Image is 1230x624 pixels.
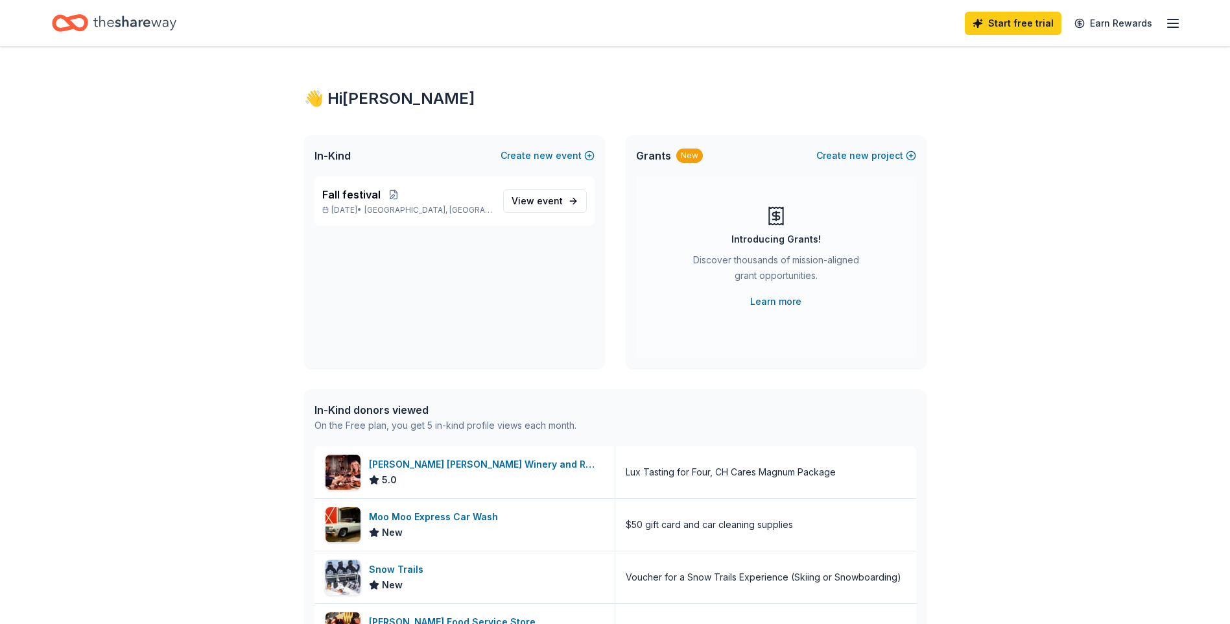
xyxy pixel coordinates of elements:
span: In-Kind [314,148,351,163]
button: Createnewproject [816,148,916,163]
div: New [676,149,703,163]
div: Moo Moo Express Car Wash [369,509,503,525]
span: new [534,148,553,163]
span: [GEOGRAPHIC_DATA], [GEOGRAPHIC_DATA] [364,205,492,215]
div: Voucher for a Snow Trails Experience (Skiing or Snowboarding) [626,570,901,585]
img: Image for Snow Trails [325,560,361,595]
div: $50 gift card and car cleaning supplies [626,517,793,533]
div: 👋 Hi [PERSON_NAME] [304,88,927,109]
span: New [382,577,403,593]
div: In-Kind donors viewed [314,402,576,418]
a: Start free trial [965,12,1061,35]
span: 5.0 [382,472,397,488]
span: Fall festival [322,187,381,202]
img: Image for Moo Moo Express Car Wash [325,507,361,542]
img: Image for Cooper's Hawk Winery and Restaurants [325,455,361,490]
a: Home [52,8,176,38]
div: Snow Trails [369,562,429,577]
span: new [849,148,869,163]
div: On the Free plan, you get 5 in-kind profile views each month. [314,418,576,433]
span: Grants [636,148,671,163]
div: Discover thousands of mission-aligned grant opportunities. [688,252,864,289]
span: New [382,525,403,540]
div: Introducing Grants! [731,232,821,247]
p: [DATE] • [322,205,493,215]
a: View event [503,189,587,213]
button: Createnewevent [501,148,595,163]
span: event [537,195,563,206]
span: View [512,193,563,209]
a: Learn more [750,294,801,309]
a: Earn Rewards [1067,12,1160,35]
div: [PERSON_NAME] [PERSON_NAME] Winery and Restaurants [369,457,604,472]
div: Lux Tasting for Four, CH Cares Magnum Package [626,464,836,480]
